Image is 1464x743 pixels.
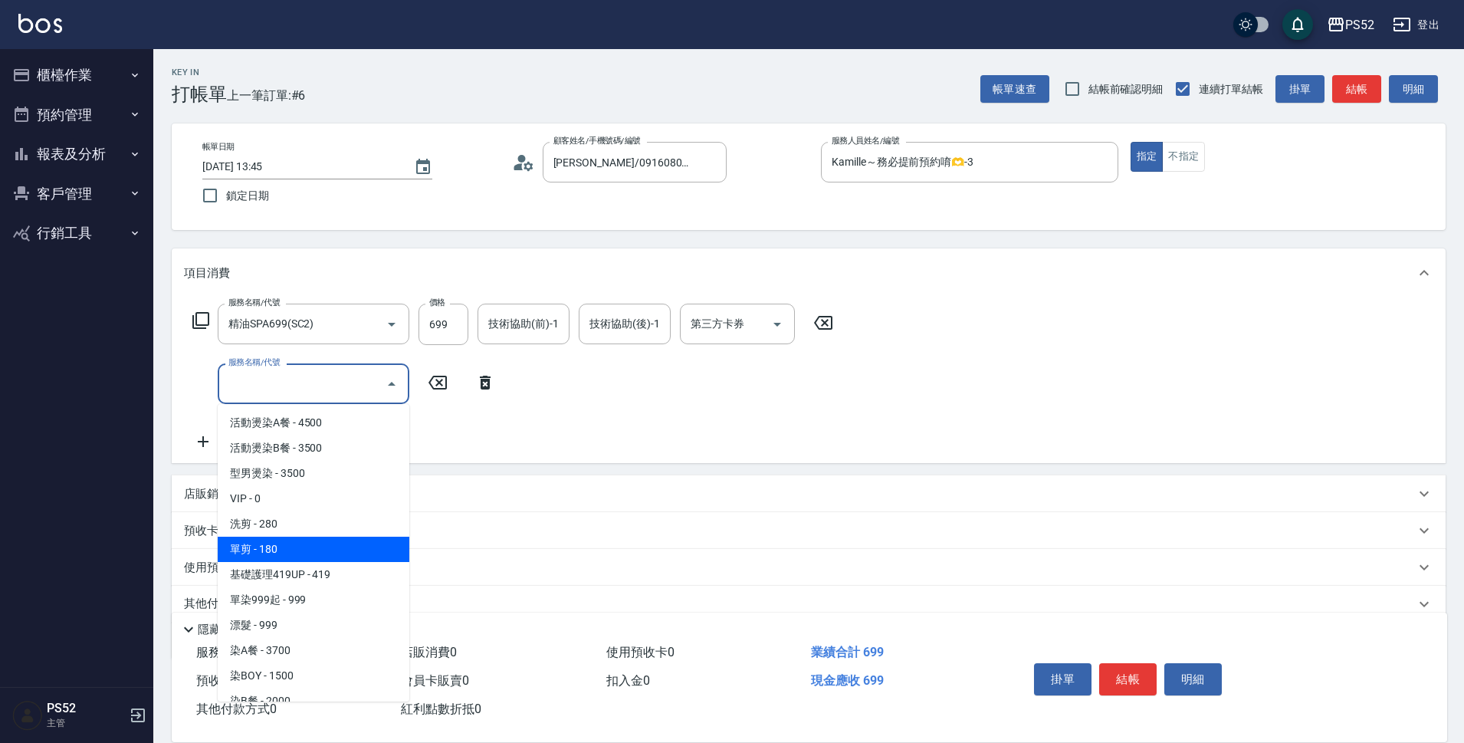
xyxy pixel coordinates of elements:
div: 項目消費 [172,248,1446,298]
button: 報表及分析 [6,134,147,174]
span: 漂髮 - 999 [218,613,409,638]
label: 帳單日期 [202,141,235,153]
button: 明細 [1389,75,1438,104]
input: YYYY/MM/DD hh:mm [202,154,399,179]
span: 預收卡販賣 0 [196,673,264,688]
button: PS52 [1321,9,1380,41]
button: 不指定 [1162,142,1205,172]
span: 型男燙染 - 3500 [218,461,409,486]
p: 預收卡販賣 [184,523,241,539]
span: 染B餐 - 2000 [218,689,409,714]
button: 櫃檯作業 [6,55,147,95]
p: 使用預收卡 [184,560,241,576]
button: 登出 [1387,11,1446,39]
span: 店販消費 0 [401,645,457,659]
button: save [1282,9,1313,40]
span: 扣入金 0 [606,673,650,688]
span: 業績合計 699 [811,645,884,659]
span: 單染999起 - 999 [218,587,409,613]
label: 價格 [429,297,445,308]
img: Person [12,700,43,731]
span: 連續打單結帳 [1199,81,1263,97]
p: 店販銷售 [184,486,230,502]
span: 現金應收 699 [811,673,884,688]
button: Close [379,372,404,396]
p: 主管 [47,716,125,730]
h3: 打帳單 [172,84,227,105]
div: PS52 [1345,15,1374,35]
span: 染BOY - 1500 [218,663,409,689]
div: 預收卡販賣 [172,512,1446,549]
span: 服務消費 699 [196,645,266,659]
label: 顧客姓名/手機號碼/編號 [553,135,641,146]
button: Open [379,312,404,337]
label: 服務名稱/代號 [228,297,280,308]
span: 基礎護理419UP - 419 [218,562,409,587]
button: 明細 [1164,663,1222,695]
span: 染A餐 - 3700 [218,638,409,663]
p: 隱藏業績明細 [198,622,267,638]
img: Logo [18,14,62,33]
button: 帳單速查 [980,75,1049,104]
button: 預約管理 [6,95,147,135]
div: 使用預收卡 [172,549,1446,586]
span: 紅利點數折抵 0 [401,702,481,716]
span: 單剪 - 180 [218,537,409,562]
span: 上一筆訂單:#6 [227,86,306,105]
button: 結帳 [1332,75,1381,104]
span: VIP - 0 [218,486,409,511]
button: 掛單 [1275,75,1324,104]
h5: PS52 [47,701,125,716]
span: 活動燙染B餐 - 3500 [218,436,409,461]
label: 服務名稱/代號 [228,357,280,368]
button: 指定 [1131,142,1164,172]
button: 結帳 [1099,663,1157,695]
div: 其他付款方式入金可用餘額: 0 [172,586,1446,623]
span: 活動燙染A餐 - 4500 [218,410,409,436]
p: 項目消費 [184,265,230,281]
button: Choose date, selected date is 2025-08-21 [405,149,441,186]
span: 其他付款方式 0 [196,702,277,716]
button: 客戶管理 [6,174,147,214]
span: 鎖定日期 [226,188,269,204]
h2: Key In [172,67,227,77]
label: 服務人員姓名/編號 [832,135,899,146]
button: 行銷工具 [6,213,147,253]
span: 結帳前確認明細 [1088,81,1164,97]
div: 店販銷售 [172,475,1446,512]
span: 洗剪 - 280 [218,511,409,537]
span: 使用預收卡 0 [606,645,675,659]
button: Open [765,312,789,337]
button: 掛單 [1034,663,1091,695]
span: 會員卡販賣 0 [401,673,469,688]
p: 其他付款方式 [184,596,325,613]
